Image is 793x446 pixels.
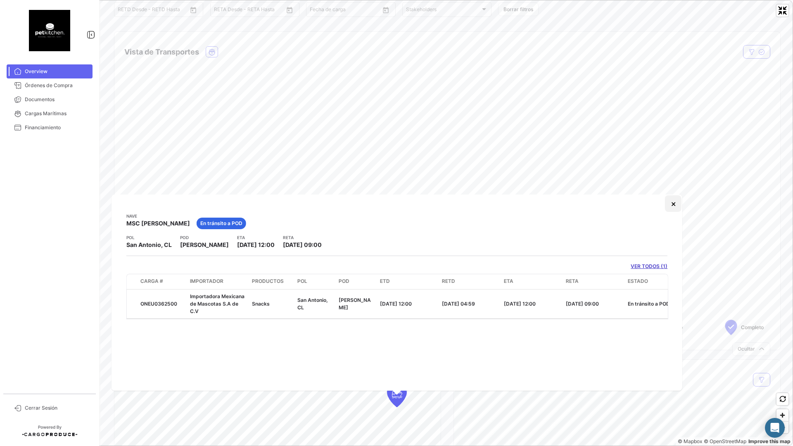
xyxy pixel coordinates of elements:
[628,301,670,307] span: En tránsito a POD
[140,278,163,285] span: Carga #
[7,78,93,93] a: Órdenes de Compra
[126,234,172,241] app-card-info-title: POL
[283,234,322,241] app-card-info-title: RETA
[624,274,676,289] datatable-header-cell: Estado
[126,219,190,228] span: MSC [PERSON_NAME]
[283,241,322,248] span: [DATE] 09:00
[631,263,667,270] a: VER TODOS (1)
[442,278,455,285] span: RETD
[335,274,377,289] datatable-header-cell: POD
[25,68,89,75] span: Overview
[25,96,89,103] span: Documentos
[377,274,439,289] datatable-header-cell: ETD
[297,278,307,285] span: POL
[566,278,579,285] span: RETA
[504,301,536,307] span: [DATE] 12:00
[237,234,275,241] app-card-info-title: ETA
[380,301,412,307] span: [DATE] 12:00
[180,234,229,241] app-card-info-title: POD
[252,278,284,285] span: Productos
[501,274,563,289] datatable-header-cell: ETA
[294,274,335,289] datatable-header-cell: POL
[380,278,390,285] span: ETD
[252,301,270,307] span: Snacks
[7,107,93,121] a: Cargas Marítimas
[237,241,275,248] span: [DATE] 12:00
[7,64,93,78] a: Overview
[190,278,223,285] span: Importador
[297,297,328,311] span: San Antonio, CL
[628,278,648,285] span: Estado
[704,438,746,444] a: OpenStreetMap
[25,124,89,131] span: Financiamiento
[25,110,89,117] span: Cargas Marítimas
[748,438,791,444] a: Map feedback
[504,278,513,285] span: ETA
[126,213,190,219] app-card-info-title: Nave
[765,418,785,438] div: Abrir Intercom Messenger
[665,195,681,212] button: Close popup
[776,5,788,17] button: Exit fullscreen
[563,274,624,289] datatable-header-cell: RETA
[126,241,172,249] span: San Antonio, CL
[140,300,183,308] div: ONEU0362500
[190,293,245,314] span: Importadora Mexicana de Mascotas S.A de C.V
[339,297,371,311] span: [PERSON_NAME]
[187,274,249,289] datatable-header-cell: Importador
[439,274,501,289] datatable-header-cell: RETD
[249,274,294,289] datatable-header-cell: Productos
[387,382,407,407] div: Map marker
[137,274,187,289] datatable-header-cell: Carga #
[180,241,229,249] span: [PERSON_NAME]
[678,438,702,444] a: Mapbox
[442,301,475,307] span: [DATE] 04:59
[25,404,89,412] span: Cerrar Sesión
[29,10,70,51] img: 54c7ca15-ec7a-4ae1-9078-87519ee09adb.png
[7,121,93,135] a: Financiamiento
[7,93,93,107] a: Documentos
[200,220,242,227] span: En tránsito a POD
[339,278,349,285] span: POD
[566,301,599,307] span: [DATE] 09:00
[25,82,89,89] span: Órdenes de Compra
[776,409,788,421] button: Zoom in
